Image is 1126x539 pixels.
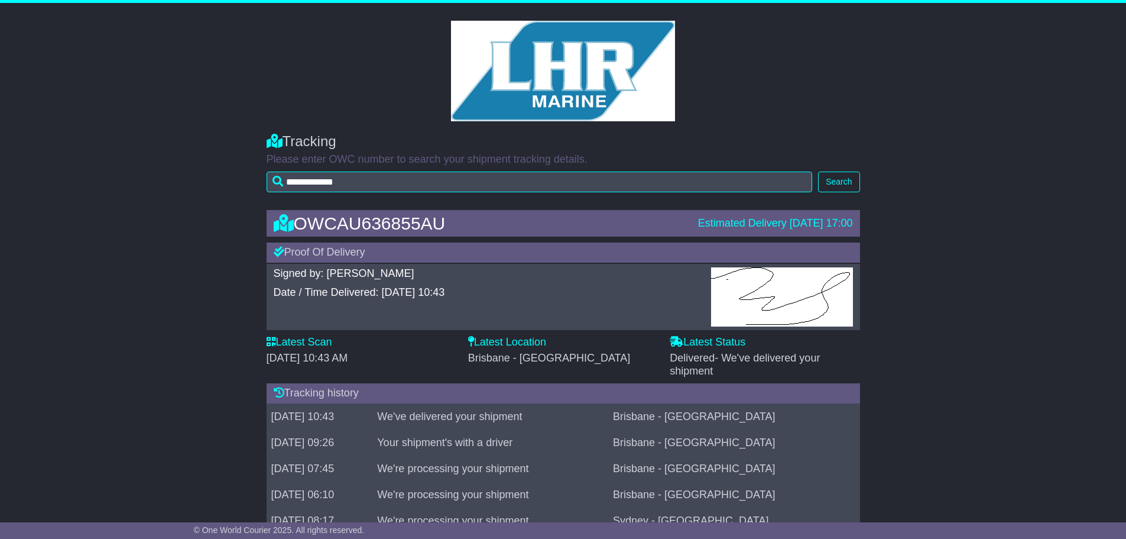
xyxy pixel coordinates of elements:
[468,352,630,364] span: Brisbane - [GEOGRAPHIC_DATA]
[372,404,608,430] td: We've delivered your shipment
[670,352,820,377] span: - We've delivered your shipment
[372,430,608,456] td: Your shipment's with a driver
[670,352,820,377] span: Delivered
[267,383,860,404] div: Tracking history
[608,404,859,430] td: Brisbane - [GEOGRAPHIC_DATA]
[267,456,373,482] td: [DATE] 07:45
[274,267,699,280] div: Signed by: [PERSON_NAME]
[698,217,853,230] div: Estimated Delivery [DATE] 17:00
[267,243,860,263] div: Proof Of Delivery
[372,456,608,482] td: We're processing your shipment
[468,336,546,349] label: Latest Location
[267,133,860,150] div: Tracking
[267,404,373,430] td: [DATE] 10:43
[267,482,373,508] td: [DATE] 06:10
[267,153,860,166] p: Please enter OWC number to search your shipment tracking details.
[818,172,859,192] button: Search
[267,352,348,364] span: [DATE] 10:43 AM
[267,336,332,349] label: Latest Scan
[274,286,699,299] div: Date / Time Delivered: [DATE] 10:43
[451,21,676,121] img: GetCustomerLogo
[670,336,745,349] label: Latest Status
[608,482,859,508] td: Brisbane - [GEOGRAPHIC_DATA]
[608,508,859,534] td: Sydney - [GEOGRAPHIC_DATA]
[268,214,692,233] div: OWCAU636855AU
[608,456,859,482] td: Brisbane - [GEOGRAPHIC_DATA]
[711,267,853,327] img: GetPodImagePublic
[372,482,608,508] td: We're processing your shipment
[267,430,373,456] td: [DATE] 09:26
[267,508,373,534] td: [DATE] 08:17
[194,525,365,535] span: © One World Courier 2025. All rights reserved.
[372,508,608,534] td: We're processing your shipment
[608,430,859,456] td: Brisbane - [GEOGRAPHIC_DATA]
